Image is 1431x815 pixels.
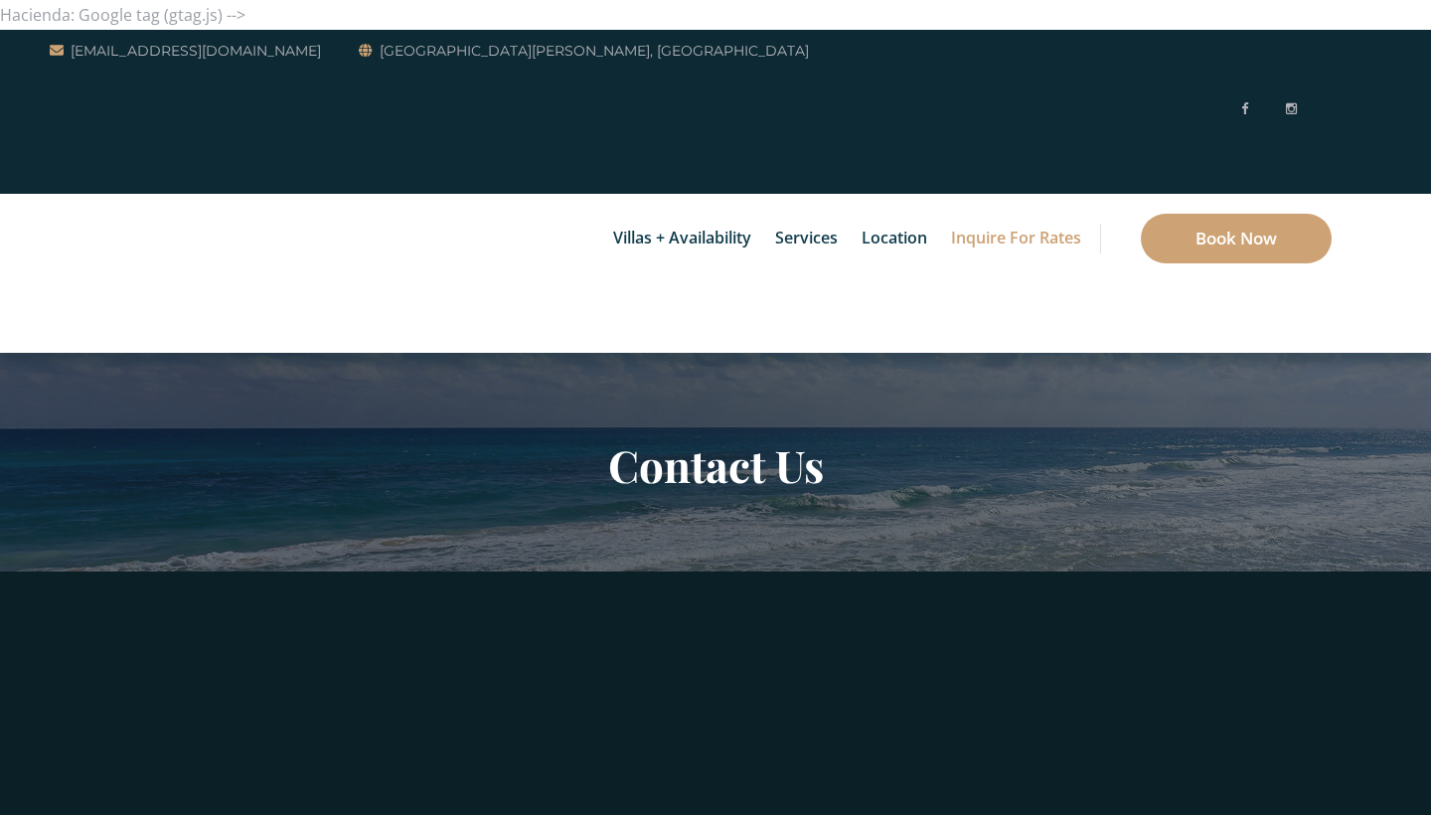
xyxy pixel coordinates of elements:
a: [EMAIL_ADDRESS][DOMAIN_NAME] [50,39,321,63]
a: Villas + Availability [603,194,761,283]
a: Location [852,194,937,283]
a: Inquire for Rates [941,194,1091,283]
a: [GEOGRAPHIC_DATA][PERSON_NAME], [GEOGRAPHIC_DATA] [359,39,809,63]
h2: Contact Us [134,439,1297,491]
img: svg%3E [1316,36,1332,185]
a: Services [765,194,848,283]
a: Book Now [1141,214,1332,263]
img: Awesome Logo [50,199,144,348]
